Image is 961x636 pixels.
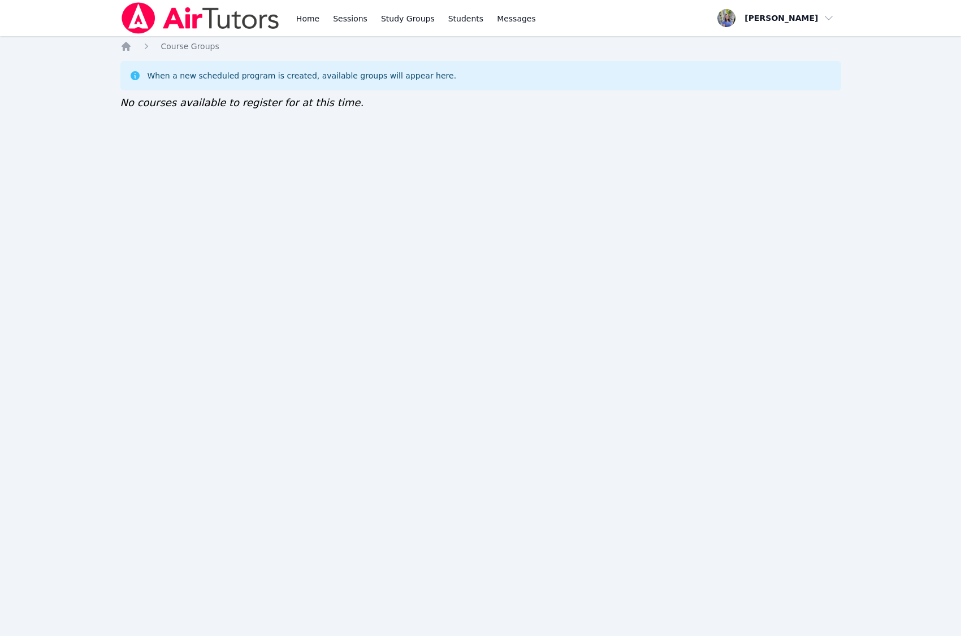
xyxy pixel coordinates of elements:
div: When a new scheduled program is created, available groups will appear here. [148,70,457,81]
span: Course Groups [161,42,219,51]
img: Air Tutors [120,2,280,34]
nav: Breadcrumb [120,41,841,52]
span: No courses available to register for at this time. [120,97,364,108]
a: Course Groups [161,41,219,52]
span: Messages [497,13,536,24]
